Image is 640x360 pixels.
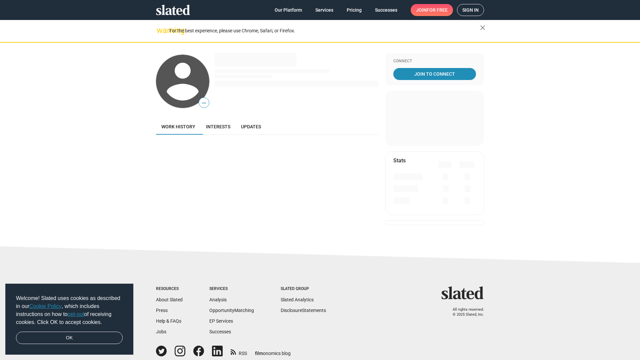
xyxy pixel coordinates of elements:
[370,4,403,16] a: Successes
[156,297,183,302] a: About Slated
[395,68,475,80] span: Join To Connect
[241,124,261,129] span: Updates
[5,284,133,355] div: cookieconsent
[161,124,195,129] span: Work history
[156,308,168,313] a: Press
[255,345,291,357] a: filmonomics blog
[393,68,476,80] a: Join To Connect
[209,318,233,324] a: EP Services
[411,4,453,16] a: Joinfor free
[16,332,123,344] a: dismiss cookie message
[206,124,230,129] span: Interests
[462,4,479,16] span: Sign in
[16,294,123,326] span: Welcome! Slated uses cookies as described in our , which includes instructions on how to of recei...
[375,4,397,16] span: Successes
[416,4,448,16] span: Join
[209,286,254,292] div: Services
[269,4,307,16] a: Our Platform
[393,157,406,164] mat-card-title: Stats
[156,318,181,324] a: Help & FAQs
[281,308,326,313] a: DisclosureStatements
[255,351,263,356] span: film
[209,297,227,302] a: Analysis
[236,119,266,135] a: Updates
[341,4,367,16] a: Pricing
[29,303,62,309] a: Cookie Policy
[446,307,484,317] p: All rights reserved. © 2025 Slated, Inc.
[157,26,165,34] mat-icon: warning
[68,311,84,317] a: opt-out
[209,329,231,334] a: Successes
[457,4,484,16] a: Sign in
[209,308,254,313] a: OpportunityMatching
[281,286,326,292] div: Slated Group
[347,4,362,16] span: Pricing
[169,26,480,35] div: For the best experience, please use Chrome, Safari, or Firefox.
[156,119,201,135] a: Work history
[275,4,302,16] span: Our Platform
[156,329,166,334] a: Jobs
[231,346,247,357] a: RSS
[201,119,236,135] a: Interests
[310,4,339,16] a: Services
[281,297,314,302] a: Slated Analytics
[315,4,333,16] span: Services
[393,59,476,64] div: Connect
[479,24,487,32] mat-icon: close
[427,4,448,16] span: for free
[156,286,183,292] div: Resources
[199,99,209,107] span: —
